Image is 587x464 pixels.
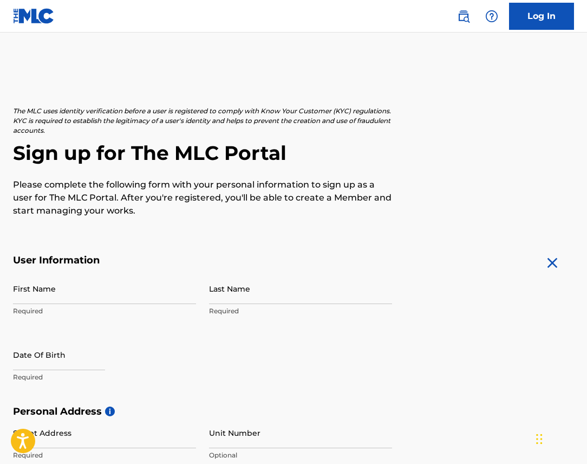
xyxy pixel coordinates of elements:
div: Drag [536,423,543,455]
iframe: Chat Widget [533,412,587,464]
p: Optional [209,450,392,460]
img: help [485,10,498,23]
div: Help [481,5,503,27]
p: Required [13,450,196,460]
img: search [457,10,470,23]
img: MLC Logo [13,8,55,24]
h2: Sign up for The MLC Portal [13,141,574,165]
p: The MLC uses identity verification before a user is registered to comply with Know Your Customer ... [13,106,392,136]
span: i [105,407,115,416]
p: Required [13,306,196,316]
a: Public Search [453,5,474,27]
h5: User Information [13,254,392,267]
p: Required [209,306,392,316]
img: close [544,254,561,272]
p: Please complete the following form with your personal information to sign up as a user for The ML... [13,178,392,217]
h5: Personal Address [13,405,574,418]
p: Required [13,372,196,382]
a: Log In [509,3,574,30]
